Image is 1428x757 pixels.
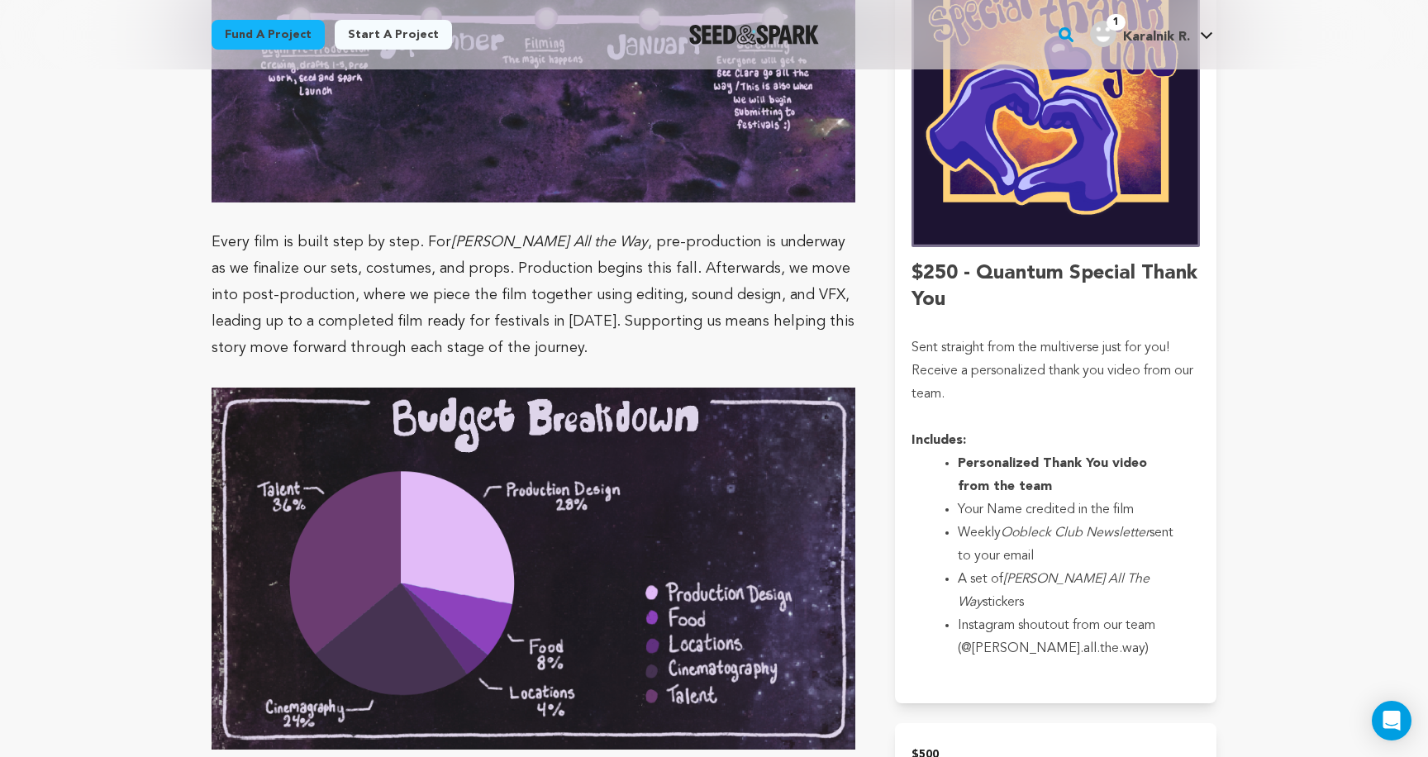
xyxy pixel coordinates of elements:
[1090,21,1116,47] img: user.png
[958,573,1150,609] em: [PERSON_NAME] All The Way
[958,498,1180,521] li: Your Name credited in the film
[1123,31,1190,44] span: Karalnik R.
[1001,526,1150,540] em: Oobleck Club Newsletter
[335,20,452,50] a: Start a project
[1087,17,1216,47] a: Karalnik R.'s Profile
[212,20,325,50] a: Fund a project
[912,434,966,447] strong: Includes:
[689,25,819,45] img: Seed&Spark Logo Dark Mode
[451,235,648,250] em: [PERSON_NAME] All the Way
[1107,14,1126,31] span: 1
[1090,21,1190,47] div: Karalnik R.'s Profile
[212,388,855,750] img: 1755566529-budget.PNG
[1087,17,1216,52] span: Karalnik R.'s Profile
[1372,701,1411,740] div: Open Intercom Messenger
[958,521,1180,568] li: Weekly sent to your email
[912,336,1200,406] p: Sent straight from the multiverse just for you! Receive a personalized thank you video from our t...
[958,457,1147,493] strong: Personalized Thank You video from the team
[912,264,1197,310] strong: $250 - Quantum Special Thank You
[958,568,1180,614] li: A set of stickers
[689,25,819,45] a: Seed&Spark Homepage
[958,614,1180,660] li: Instagram shoutout from our team (@[PERSON_NAME].all.the.way)
[212,229,855,361] p: Every film is built step by step. For , pre-production is underway as we finalize our sets, costu...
